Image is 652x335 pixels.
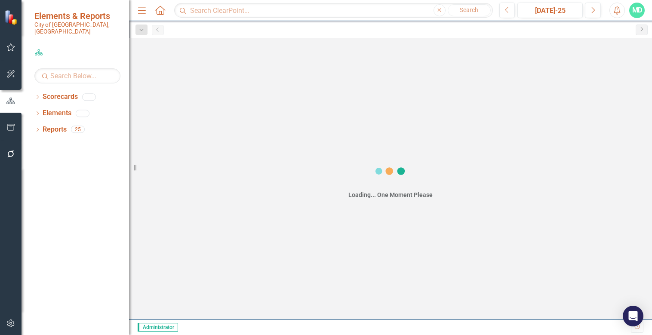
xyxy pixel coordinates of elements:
small: City of [GEOGRAPHIC_DATA], [GEOGRAPHIC_DATA] [34,21,120,35]
a: Reports [43,125,67,135]
button: Search [448,4,491,16]
input: Search Below... [34,68,120,83]
div: 25 [71,126,85,133]
button: MD [629,3,645,18]
img: ClearPoint Strategy [3,9,20,25]
a: Elements [43,108,71,118]
input: Search ClearPoint... [174,3,492,18]
div: Open Intercom Messenger [623,306,643,326]
div: [DATE]-25 [520,6,580,16]
span: Administrator [138,323,178,332]
a: Scorecards [43,92,78,102]
span: Search [460,6,478,13]
span: Elements & Reports [34,11,120,21]
div: Loading... One Moment Please [348,191,433,199]
button: [DATE]-25 [517,3,583,18]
